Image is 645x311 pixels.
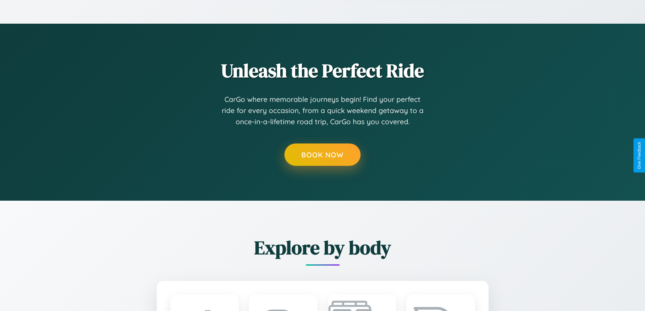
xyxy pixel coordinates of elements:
h2: Explore by body [120,235,526,261]
p: CarGo where memorable journeys begin! Find your perfect ride for every occasion, from a quick wee... [221,94,424,128]
h2: Unleash the Perfect Ride [120,58,526,84]
div: Give Feedback [637,142,642,169]
button: Book Now [284,143,361,166]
